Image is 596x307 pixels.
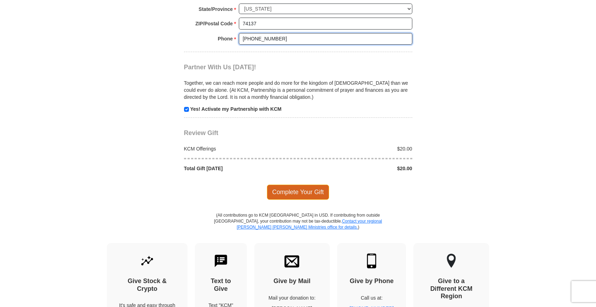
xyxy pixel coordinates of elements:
[180,145,298,152] div: KCM Offerings
[214,212,382,243] p: (All contributions go to KCM [GEOGRAPHIC_DATA] in USD. If contributing from outside [GEOGRAPHIC_D...
[214,254,228,268] img: text-to-give.svg
[184,64,256,71] span: Partner With Us [DATE]!
[199,4,233,14] strong: State/Province
[218,34,233,44] strong: Phone
[190,106,281,112] strong: Yes! Activate my Partnership with KCM
[364,254,379,268] img: mobile.svg
[180,165,298,172] div: Total Gift [DATE]
[298,165,416,172] div: $20.00
[349,277,394,285] h4: Give by Phone
[140,254,155,268] img: give-by-stock.svg
[267,294,318,301] p: Mail your donation to:
[298,145,416,152] div: $20.00
[237,219,382,230] a: Contact your regional [PERSON_NAME] [PERSON_NAME] Ministries office for details.
[426,277,477,300] h4: Give to a Different KCM Region
[267,185,329,199] span: Complete Your Gift
[446,254,456,268] img: other-region
[184,79,412,101] p: Together, we can reach more people and do more for the kingdom of [DEMOGRAPHIC_DATA] than we coul...
[195,19,233,28] strong: ZIP/Postal Code
[267,277,318,285] h4: Give by Mail
[207,277,235,293] h4: Text to Give
[349,294,394,301] p: Call us at:
[119,277,175,293] h4: Give Stock & Crypto
[184,129,218,136] span: Review Gift
[284,254,299,268] img: envelope.svg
